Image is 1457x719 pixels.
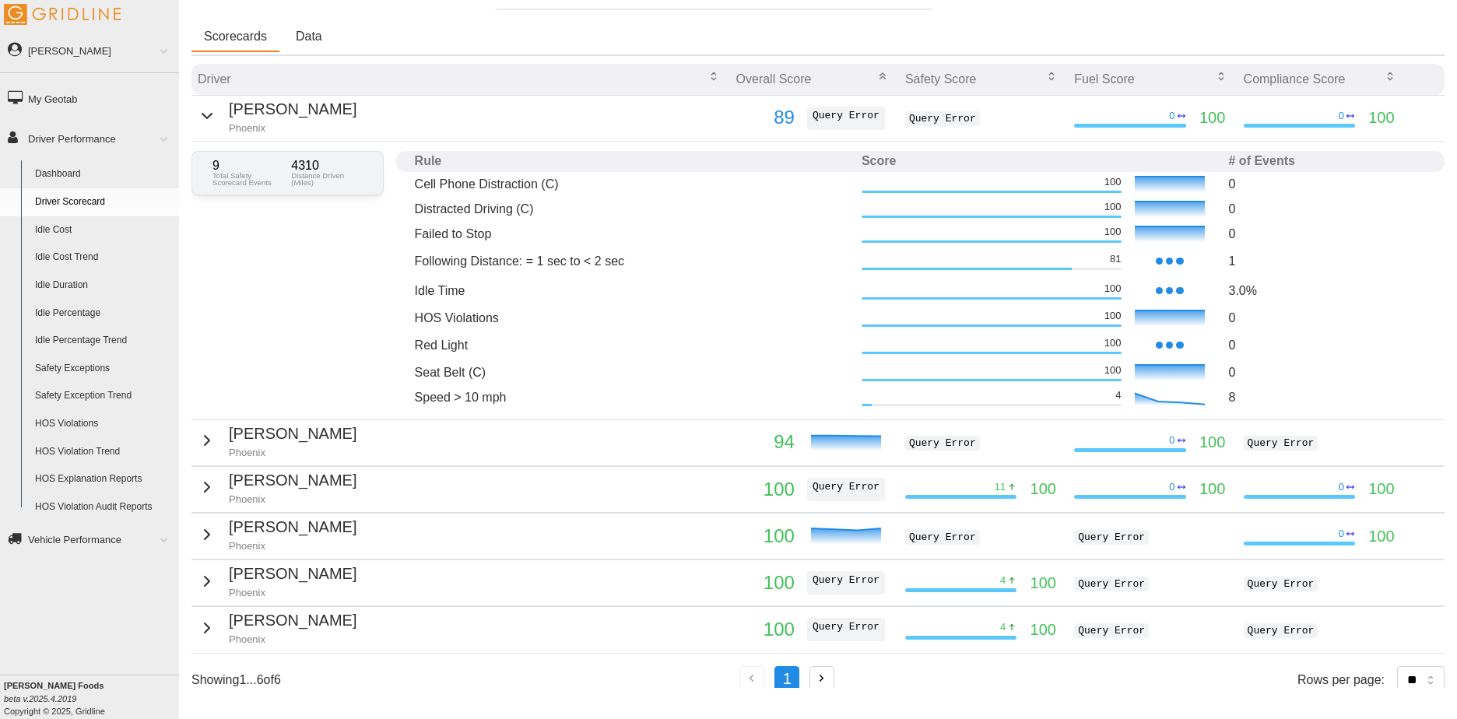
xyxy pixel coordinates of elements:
p: Phoenix [229,633,356,647]
p: 100 [1104,175,1122,189]
p: Seat Belt (C) [415,363,849,381]
span: Scorecards [204,30,267,43]
a: Dashboard [28,160,179,188]
th: # of Events [1223,151,1432,172]
code: Query Error [1244,577,1318,591]
p: [PERSON_NAME] [229,562,356,586]
p: [PERSON_NAME] [229,97,356,121]
a: Safety Exceptions [28,355,179,383]
p: 100 [736,568,795,598]
p: 100 [1368,106,1394,130]
div: Copyright © 2025, Gridline [4,679,179,717]
p: 100 [736,615,795,644]
p: [PERSON_NAME] [229,515,356,539]
a: HOS Violation Trend [28,438,179,466]
button: [PERSON_NAME]Phoenix [198,515,356,553]
b: [PERSON_NAME] Foods [4,681,104,690]
p: 100 [1030,571,1056,595]
p: 100 [736,521,795,551]
code: Query Error [807,478,885,501]
p: 100 [1199,430,1225,454]
p: 4 [1000,620,1006,634]
p: 0 [1339,109,1344,123]
p: 0 [1229,309,1426,327]
code: Query Error [1074,577,1149,591]
p: Distracted Driving (C) [415,200,849,218]
code: Query Error [807,618,885,641]
p: 0 [1169,109,1174,123]
p: Total Safety Scorecard Events [212,172,283,187]
p: Following Distance: = 1 sec to < 2 sec [415,252,849,270]
button: [PERSON_NAME]Phoenix [198,562,356,600]
code: Query Error [905,436,980,451]
p: 94 [736,427,795,457]
p: 100 [1104,200,1122,214]
p: Safety Score [905,70,977,88]
p: 100 [1368,477,1394,501]
p: 0 [1229,200,1426,218]
code: Query Error [1074,623,1149,638]
p: 100 [736,475,795,504]
p: 100 [1030,618,1056,642]
p: 4310 [291,160,362,172]
p: Cell Phone Distraction (C) [415,175,849,193]
p: 0 [1229,225,1426,243]
img: Gridline [4,4,121,25]
button: 1 [774,666,799,691]
p: 100 [1199,477,1225,501]
a: HOS Explanation Reports [28,465,179,493]
p: [PERSON_NAME] [229,422,356,446]
p: 0 [1229,175,1426,193]
a: Idle Cost [28,216,179,244]
p: 8 [1229,388,1426,406]
p: 81 [1110,252,1121,266]
a: Idle Percentage Trend [28,327,179,355]
p: 100 [1030,477,1056,501]
p: Driver [198,70,231,88]
p: HOS Violations [415,309,849,327]
p: 89 [736,103,795,132]
p: 100 [1368,524,1394,549]
p: 100 [1104,282,1122,296]
th: Rule [409,151,855,172]
p: Rows per page: [1297,671,1385,689]
button: [PERSON_NAME]Phoenix [198,97,356,135]
p: Red Light [415,336,849,354]
p: Distance Driven (Miles) [291,172,362,187]
p: 100 [1104,309,1122,323]
a: Safety Exception Trend [28,382,179,410]
p: Showing 1 ... 6 of 6 [191,671,281,689]
p: 11 [995,480,1006,494]
p: 100 [1104,225,1122,239]
a: Idle Percentage [28,300,179,328]
p: [PERSON_NAME] [229,609,356,633]
span: 3.0 % [1229,284,1257,297]
p: 100 [1199,106,1225,130]
code: Query Error [807,571,885,594]
p: 9 [212,160,283,172]
code: Query Error [1074,530,1149,545]
button: [PERSON_NAME]Phoenix [198,468,356,507]
a: HOS Violations [28,410,179,438]
p: Compliance Score [1244,70,1346,88]
span: Data [296,30,322,43]
p: 100 [1104,336,1122,350]
th: Score [855,151,1223,172]
p: 0 [1339,480,1344,494]
p: Phoenix [229,446,356,460]
p: 1 [1229,252,1426,270]
a: HOS Violation Audit Reports [28,493,179,521]
p: [PERSON_NAME] [229,468,356,493]
i: beta v.2025.4.2019 [4,694,76,703]
button: [PERSON_NAME]Phoenix [198,422,356,460]
code: Query Error [905,111,980,126]
a: Idle Duration [28,272,179,300]
p: Failed to Stop [415,225,849,243]
p: 0 [1229,336,1426,354]
p: Overall Score [736,70,812,88]
p: 0 [1229,363,1426,381]
p: Fuel Score [1074,70,1134,88]
button: [PERSON_NAME]Phoenix [198,609,356,647]
p: Phoenix [229,539,356,553]
p: 0 [1169,480,1174,494]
